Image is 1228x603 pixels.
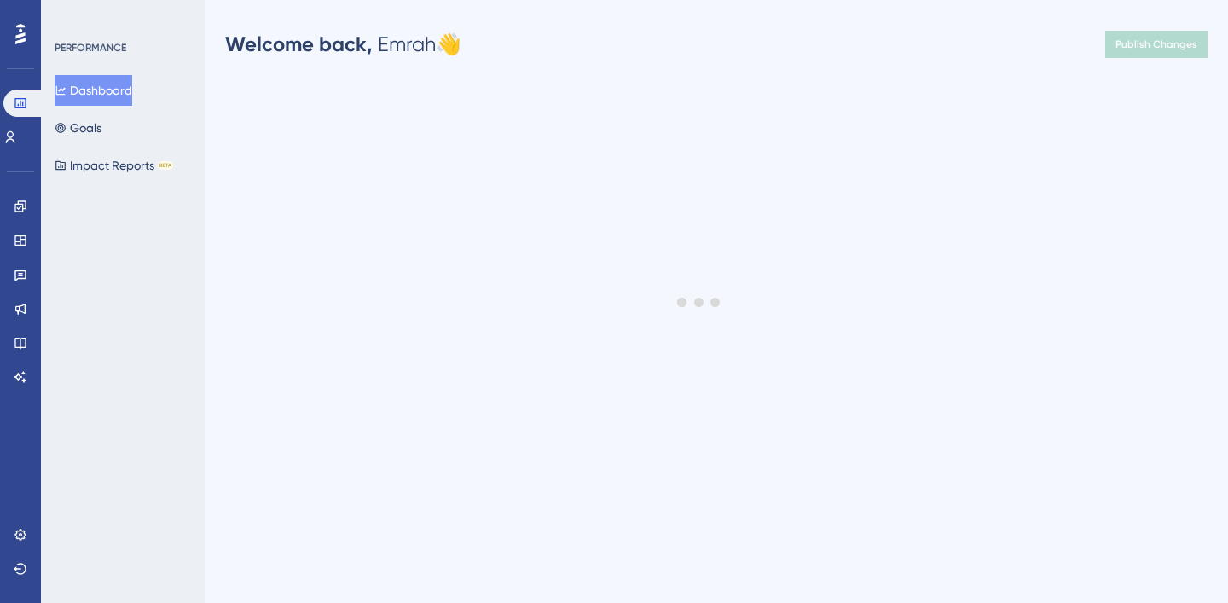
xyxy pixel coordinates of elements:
span: Publish Changes [1115,38,1197,51]
button: Publish Changes [1105,31,1208,58]
button: Dashboard [55,75,132,106]
div: PERFORMANCE [55,41,126,55]
span: Welcome back, [225,32,373,56]
div: BETA [158,161,173,170]
button: Impact ReportsBETA [55,150,173,181]
button: Goals [55,113,101,143]
div: Emrah 👋 [225,31,461,58]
